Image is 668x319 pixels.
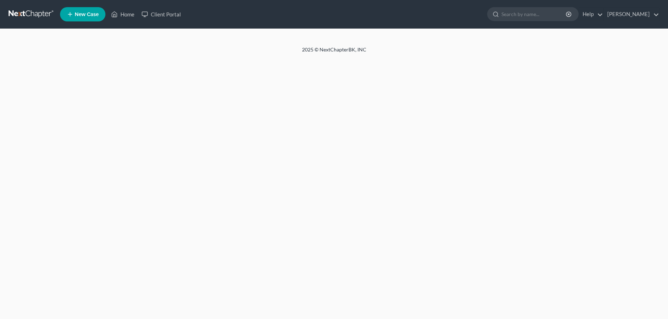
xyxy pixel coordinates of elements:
[501,8,567,21] input: Search by name...
[108,8,138,21] a: Home
[130,46,538,59] div: 2025 © NextChapterBK, INC
[138,8,184,21] a: Client Portal
[579,8,603,21] a: Help
[604,8,659,21] a: [PERSON_NAME]
[75,12,99,17] span: New Case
